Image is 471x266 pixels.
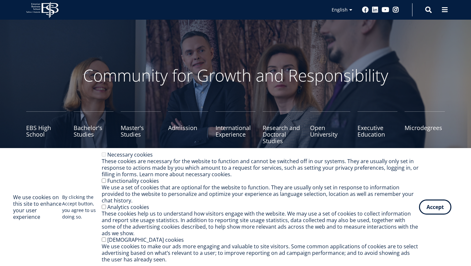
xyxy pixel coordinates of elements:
div: These cookies are necessary for the website to function and cannot be switched off in our systems... [102,158,419,178]
label: Analytics cookies [107,203,149,211]
label: [DEMOGRAPHIC_DATA] cookies [107,236,184,243]
label: Necessary cookies [107,151,153,158]
a: Research and Doctoral Studies [263,111,303,144]
div: We use cookies to make our ads more engaging and valuable to site visitors. Some common applicati... [102,243,419,263]
a: Admission [168,111,208,144]
a: Facebook [362,7,369,13]
label: Functionality cookies [107,177,159,184]
a: Youtube [382,7,389,13]
button: Accept [419,199,451,215]
a: Bachelor's Studies [74,111,114,144]
p: By clicking the Accept button, you agree to us doing so. [62,194,102,220]
div: We use a set of cookies that are optional for the website to function. They are usually only set ... [102,184,419,204]
div: These cookies help us to understand how visitors engage with the website. We may use a set of coo... [102,210,419,237]
a: EBS High School [26,111,66,144]
h2: We use cookies on this site to enhance your user experience [13,194,62,220]
a: Microdegrees [405,111,445,144]
a: Master's Studies [121,111,161,144]
a: Executive Education [358,111,398,144]
a: Open University [310,111,350,144]
p: Community for Growth and Responsibility [62,66,409,85]
a: Linkedin [372,7,378,13]
a: Instagram [392,7,399,13]
a: International Experience [216,111,256,144]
